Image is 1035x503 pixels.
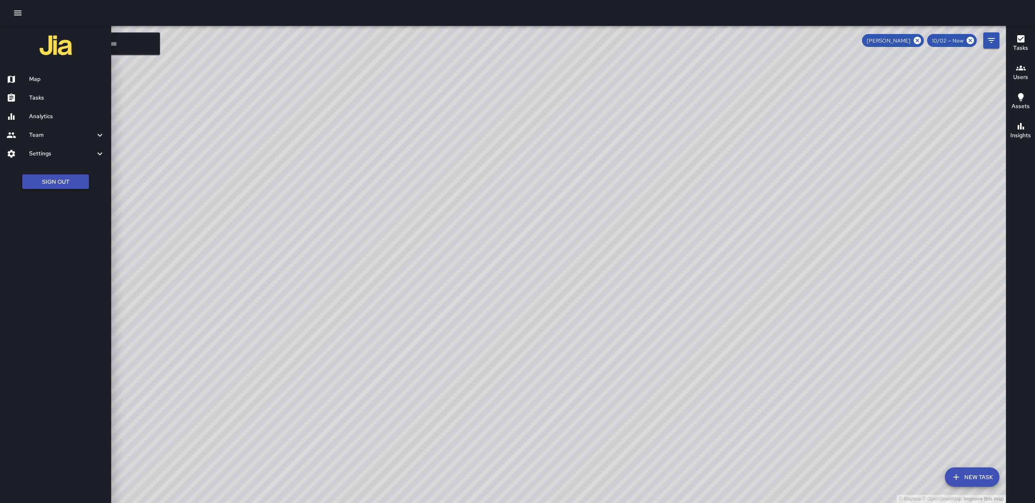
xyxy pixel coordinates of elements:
[1013,44,1028,53] h6: Tasks
[1010,131,1031,140] h6: Insights
[945,467,999,487] button: New Task
[22,174,89,189] button: Sign Out
[29,93,105,102] h6: Tasks
[29,131,95,140] h6: Team
[29,75,105,84] h6: Map
[29,112,105,121] h6: Analytics
[1012,102,1030,111] h6: Assets
[40,29,72,62] img: jia-logo
[29,149,95,158] h6: Settings
[1013,73,1028,82] h6: Users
